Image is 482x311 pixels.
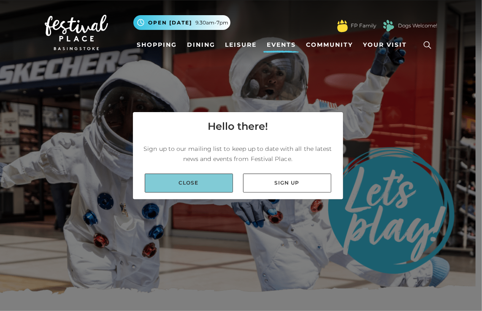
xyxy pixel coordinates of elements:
[208,119,268,134] h4: Hello there!
[133,37,180,53] a: Shopping
[195,19,228,27] span: 9.30am-7pm
[360,37,414,53] a: Your Visit
[133,15,230,30] button: Open [DATE] 9.30am-7pm
[140,144,336,164] p: Sign up to our mailing list to keep up to date with all the latest news and events from Festival ...
[363,40,407,49] span: Your Visit
[222,37,260,53] a: Leisure
[398,22,437,29] a: Dogs Welcome!
[351,22,376,29] a: FP Family
[45,15,108,50] img: Festival Place Logo
[243,174,331,193] a: Sign up
[184,37,219,53] a: Dining
[145,174,233,193] a: Close
[303,37,356,53] a: Community
[148,19,192,27] span: Open [DATE]
[263,37,299,53] a: Events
